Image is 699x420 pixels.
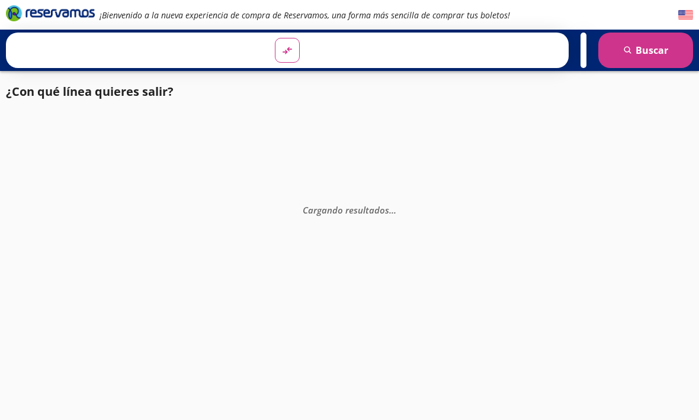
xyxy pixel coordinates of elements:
span: . [392,204,394,216]
button: Buscar [598,33,693,68]
button: English [678,8,693,22]
span: . [394,204,396,216]
p: ¿Con qué línea quieres salir? [6,83,174,101]
span: . [389,204,392,216]
i: Brand Logo [6,4,95,22]
a: Brand Logo [6,4,95,25]
em: ¡Bienvenido a la nueva experiencia de compra de Reservamos, una forma más sencilla de comprar tus... [100,9,510,21]
em: Cargando resultados [303,204,396,216]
